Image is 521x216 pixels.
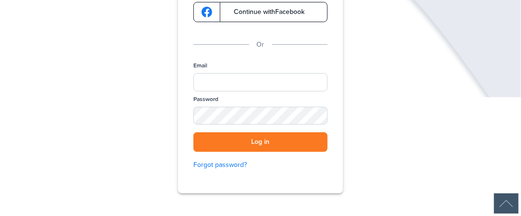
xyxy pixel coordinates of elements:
a: google-logoContinue withFacebook [193,2,328,22]
img: Back to Top [494,193,519,214]
button: Log in [193,132,328,152]
a: Forgot password? [193,160,328,170]
label: Email [193,62,207,70]
input: Email [193,73,328,91]
label: Password [193,95,218,103]
img: google-logo [202,7,212,17]
p: Or [257,39,265,50]
span: Continue with Facebook [224,9,305,15]
input: Password [193,107,328,125]
div: Scroll Back to Top [494,193,519,214]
